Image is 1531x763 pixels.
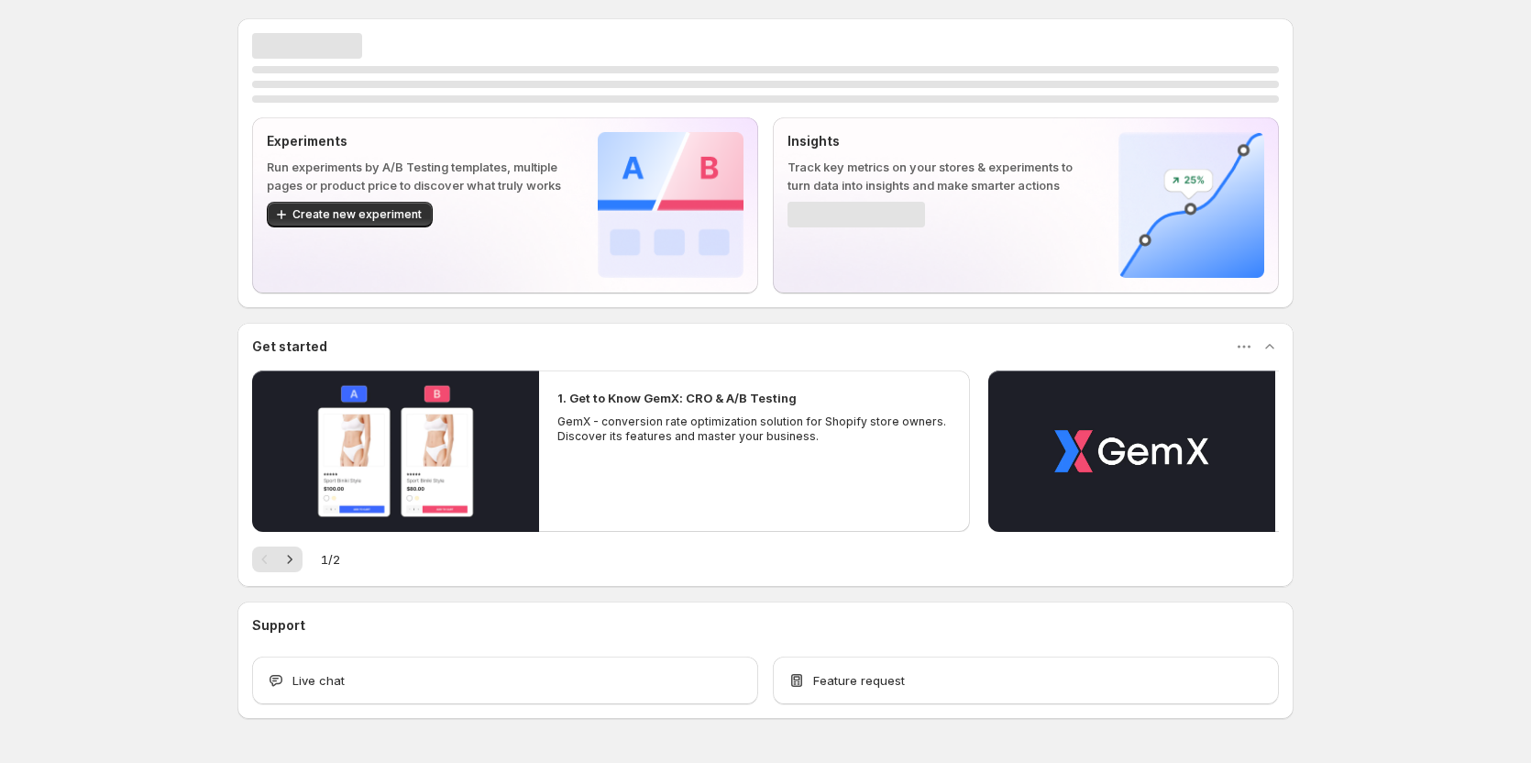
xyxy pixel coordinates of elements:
[813,671,905,690] span: Feature request
[598,132,743,278] img: Experiments
[267,132,568,150] p: Experiments
[252,370,539,532] button: Play video
[788,158,1089,194] p: Track key metrics on your stores & experiments to turn data into insights and make smarter actions
[252,337,327,356] h3: Get started
[557,389,797,407] h2: 1. Get to Know GemX: CRO & A/B Testing
[788,132,1089,150] p: Insights
[292,207,422,222] span: Create new experiment
[557,415,952,444] p: GemX - conversion rate optimization solution for Shopify store owners. Discover its features and ...
[267,202,433,227] button: Create new experiment
[267,158,568,194] p: Run experiments by A/B Testing templates, multiple pages or product price to discover what truly ...
[1118,132,1264,278] img: Insights
[292,671,345,690] span: Live chat
[277,547,303,572] button: Next
[252,547,303,572] nav: Pagination
[988,370,1275,532] button: Play video
[321,550,340,569] span: 1 / 2
[252,616,305,635] h3: Support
